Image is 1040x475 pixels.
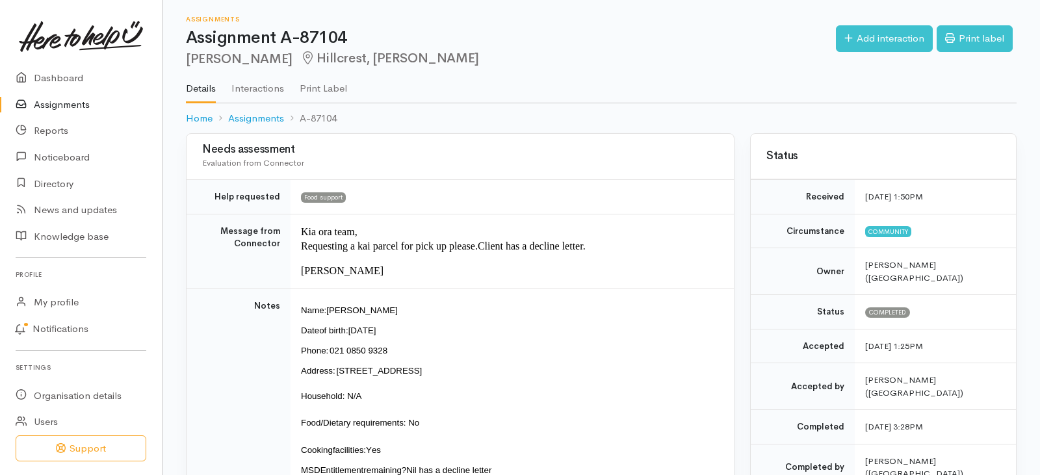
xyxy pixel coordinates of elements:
[202,144,718,156] h3: Needs assessment
[301,391,361,401] span: Household: N/A
[301,418,320,428] span: Food
[186,103,1017,134] nav: breadcrumb
[186,51,836,66] h2: [PERSON_NAME]
[301,346,328,355] span: Phone:
[751,363,855,410] td: Accepted by
[202,157,304,168] span: Evaluation from Connector
[301,366,333,376] span: Address
[333,366,335,376] span: :
[336,366,422,376] span: [STREET_ADDRESS]
[751,248,855,295] td: Owner
[301,226,357,237] span: Kia ora team,
[865,307,910,318] span: Completed
[751,214,855,248] td: Circumstance
[363,465,406,475] span: remaining?
[301,192,346,203] span: Food support
[186,111,213,126] a: Home
[186,66,216,103] a: Details
[187,180,291,214] td: Help requested
[301,326,319,335] span: Date
[404,418,419,428] span: : No
[186,16,836,23] h6: Assignments
[865,226,911,237] span: Community
[320,418,323,428] span: /
[301,305,324,315] span: Name
[865,259,963,283] span: [PERSON_NAME] ([GEOGRAPHIC_DATA])
[937,25,1013,52] a: Print label
[301,240,478,251] span: Requesting a kai parcel for pick up please.
[865,340,923,352] time: [DATE] 1:25PM
[228,111,284,126] a: Assignments
[406,465,491,475] span: Nil has a decline letter
[751,295,855,329] td: Status
[751,329,855,363] td: Accepted
[186,29,836,47] h1: Assignment A-87104
[751,180,855,214] td: Received
[346,326,348,335] span: :
[284,111,337,126] li: A-87104
[353,418,404,428] span: requirements
[187,214,291,289] td: Message from Connector
[329,326,346,335] span: birth
[301,445,333,455] span: Cooking
[320,465,364,475] span: Entitlement
[855,363,1016,410] td: [PERSON_NAME] ([GEOGRAPHIC_DATA])
[363,445,366,455] span: :
[478,240,586,251] span: Client has a decline letter.
[348,326,376,335] span: [DATE]
[301,465,320,475] span: MSD
[16,435,146,462] button: Support
[324,305,327,315] span: :
[319,326,326,335] span: of
[323,418,350,428] span: Dietary
[16,266,146,283] h6: Profile
[326,305,398,315] span: [PERSON_NAME]
[751,410,855,444] td: Completed
[865,191,923,202] time: [DATE] 1:50PM
[366,445,381,455] span: Yes
[330,346,387,355] span: 021 0850 9328
[836,25,933,52] a: Add interaction
[300,50,479,66] span: Hillcrest, [PERSON_NAME]
[301,265,383,276] span: [PERSON_NAME]
[333,445,363,455] span: facilities
[231,66,284,102] a: Interactions
[766,150,1000,162] h3: Status
[865,421,923,432] time: [DATE] 3:28PM
[16,359,146,376] h6: Settings
[300,66,347,102] a: Print Label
